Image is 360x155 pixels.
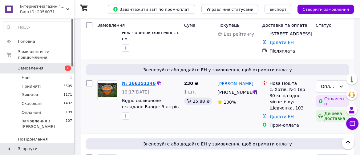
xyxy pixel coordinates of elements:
span: Замовлення [97,23,125,28]
span: 19:17[DATE] [122,89,149,94]
button: Чат з покупцем [346,117,358,130]
span: Cума [184,23,196,28]
div: с. Хотів, №1 (до 30 кг на одне місце ): вул. Шевченка, 103 [269,86,311,111]
div: Післяплата [269,48,311,54]
button: Експорт [265,5,292,14]
span: 1492 [63,101,72,106]
span: Оплачені [22,110,41,115]
a: Додати ЕН [269,40,294,45]
span: Замовлення [18,66,43,71]
span: 1171 [63,92,72,98]
div: Оплачено [321,83,336,90]
span: Повідомлення [18,137,48,142]
span: 230 ₴ [184,81,198,86]
span: Завантажити звіт по пром-оплаті [113,6,190,12]
a: Створити замовлення [291,6,354,11]
div: 25.88 ₴ [184,97,212,105]
a: Фото товару [97,80,117,100]
span: Згенеруйте або додайте ЕН у замовлення, щоб отримати оплату [89,67,346,73]
span: 199 [66,110,72,115]
span: Нові [22,75,30,81]
span: Експорт [269,7,287,12]
span: Інтернет-магазин "В І К Т О Р І Я" [20,4,66,9]
a: Відро силіконове складане Ranger 5 літрів [122,98,179,109]
span: Виконані [22,92,41,98]
div: Нова Пошта [269,80,311,86]
button: Управління статусами [201,5,258,14]
span: Статус [316,23,331,28]
img: Фото товару [98,83,117,97]
a: [PERSON_NAME] [217,81,253,87]
span: Без рейтингу [224,32,254,37]
div: Ваш ID: 2056071 [20,9,74,15]
span: Створити замовлення [302,7,349,12]
span: Замовлення з [PERSON_NAME] [22,118,66,129]
span: 1 шт. [184,89,196,94]
div: Оплачено [316,95,349,107]
button: Створити замовлення [297,5,354,14]
span: 1 [65,66,71,71]
span: Замовлення та повідомлення [18,49,74,60]
span: [PHONE_NUMBER] [217,90,257,95]
span: Доставка та оплата [262,23,307,28]
div: Дешева доставка [316,110,349,122]
button: Наверх [342,137,354,149]
span: Згенеруйте або додайте ЕН у замовлення, щоб отримати оплату [89,141,346,147]
input: Пошук [3,22,72,33]
span: 100% [224,100,236,105]
span: Скасовані [22,101,42,106]
span: 107 [66,118,72,129]
a: № 366351346 [122,81,156,86]
a: Додати ЕН [269,114,294,119]
div: Пром-оплата [269,122,311,128]
span: 5505 [63,84,72,89]
span: Покупець [217,23,239,28]
span: 1 [70,75,72,81]
span: Управління статусами [206,7,253,12]
span: Прийняті [22,84,41,89]
span: Головна [18,39,35,44]
button: Завантажити звіт по пром-оплаті [108,5,195,14]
